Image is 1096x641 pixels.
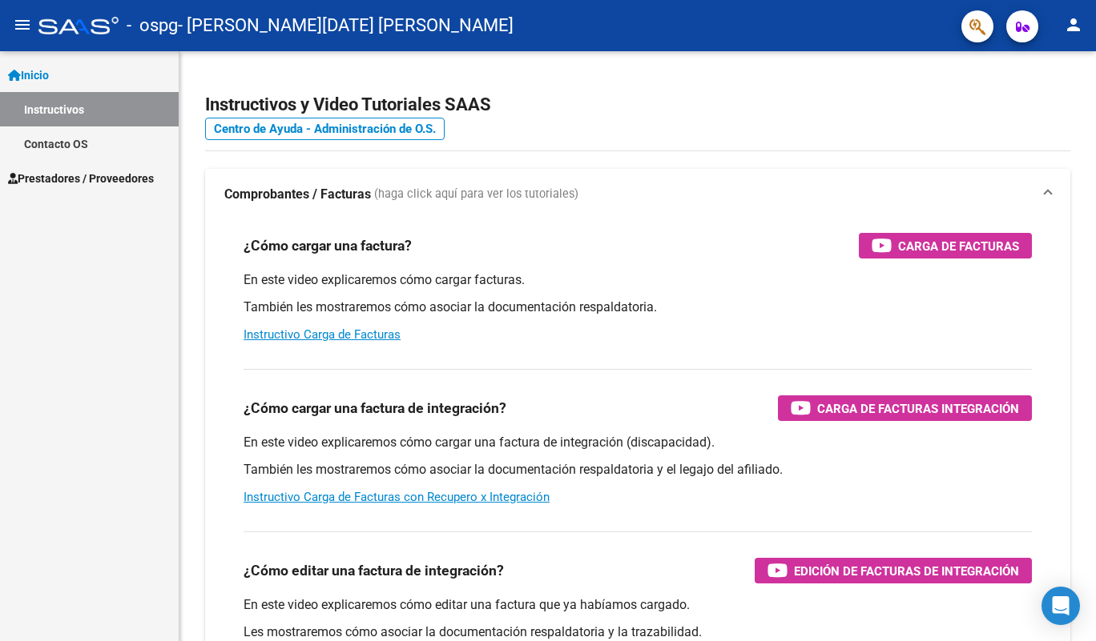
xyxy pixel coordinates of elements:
[244,271,1032,289] p: En este video explicaremos cómo cargar facturas.
[1064,15,1083,34] mat-icon: person
[859,233,1032,258] button: Carga de Facturas
[755,558,1032,583] button: Edición de Facturas de integración
[244,434,1032,451] p: En este video explicaremos cómo cargar una factura de integración (discapacidad).
[898,236,1019,256] span: Carga de Facturas
[244,623,1032,641] p: Les mostraremos cómo asociar la documentación respaldatoria y la trazabilidad.
[244,461,1032,479] p: También les mostraremos cómo asociar la documentación respaldatoria y el legajo del afiliado.
[374,186,578,203] span: (haga click aquí para ver los tutoriales)
[244,327,401,342] a: Instructivo Carga de Facturas
[8,66,49,84] span: Inicio
[13,15,32,34] mat-icon: menu
[8,170,154,187] span: Prestadores / Proveedores
[244,559,504,582] h3: ¿Cómo editar una factura de integración?
[205,169,1070,220] mat-expansion-panel-header: Comprobantes / Facturas (haga click aquí para ver los tutoriales)
[205,90,1070,120] h2: Instructivos y Video Tutoriales SAAS
[224,186,371,203] strong: Comprobantes / Facturas
[794,561,1019,581] span: Edición de Facturas de integración
[205,118,445,140] a: Centro de Ayuda - Administración de O.S.
[127,8,178,43] span: - ospg
[178,8,514,43] span: - [PERSON_NAME][DATE] [PERSON_NAME]
[244,298,1032,316] p: También les mostraremos cómo asociar la documentación respaldatoria.
[244,234,412,257] h3: ¿Cómo cargar una factura?
[244,397,506,419] h3: ¿Cómo cargar una factura de integración?
[778,395,1032,421] button: Carga de Facturas Integración
[1042,587,1080,625] div: Open Intercom Messenger
[244,490,550,504] a: Instructivo Carga de Facturas con Recupero x Integración
[244,596,1032,614] p: En este video explicaremos cómo editar una factura que ya habíamos cargado.
[817,399,1019,419] span: Carga de Facturas Integración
